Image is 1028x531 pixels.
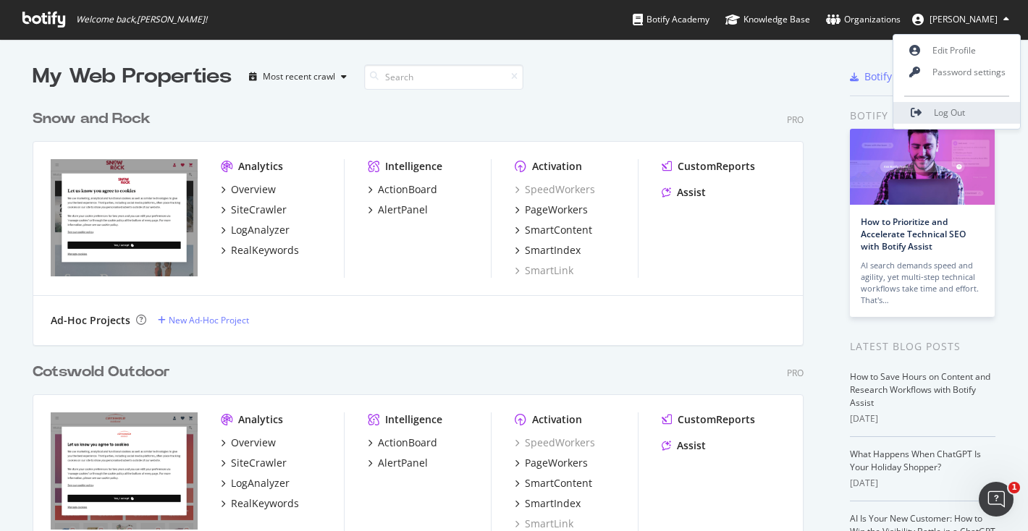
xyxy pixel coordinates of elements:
div: Snow and Rock [33,109,151,129]
div: LogAnalyzer [231,476,290,490]
div: SiteCrawler [231,203,287,217]
a: Edit Profile [893,40,1020,61]
iframe: Intercom live chat [979,482,1014,517]
div: RealKeywords [231,496,299,511]
img: https://www.snowandrock.com/ [51,159,198,276]
input: Search [364,64,523,90]
a: RealKeywords [221,496,299,511]
div: AlertPanel [378,456,428,470]
div: Most recent crawl [263,72,335,81]
div: Intelligence [385,412,442,427]
a: AlertPanel [368,203,428,217]
a: ActionBoard [368,436,437,450]
a: SmartLink [515,263,573,278]
div: Botify news [850,108,995,124]
a: New Ad-Hoc Project [158,314,249,326]
div: RealKeywords [231,243,299,258]
div: CustomReports [678,159,755,174]
div: SmartContent [525,223,592,237]
span: Welcome back, [PERSON_NAME] ! [76,14,207,25]
div: Overview [231,182,276,197]
div: ActionBoard [378,182,437,197]
div: Botify Academy [633,12,709,27]
a: SmartContent [515,476,592,490]
a: SmartLink [515,517,573,531]
div: Ad-Hoc Projects [51,313,130,328]
div: Activation [532,412,582,427]
div: PageWorkers [525,203,588,217]
a: RealKeywords [221,243,299,258]
span: Log Out [934,106,965,119]
button: Most recent crawl [243,65,353,88]
a: Cotswold Outdoor [33,362,176,383]
a: PageWorkers [515,203,588,217]
a: AlertPanel [368,456,428,470]
img: https://www.cotswoldoutdoor.com [51,412,198,530]
div: LogAnalyzer [231,223,290,237]
div: Botify Chrome Plugin [864,69,966,84]
div: PageWorkers [525,456,588,470]
div: [DATE] [850,412,995,425]
div: New Ad-Hoc Project [169,314,249,326]
a: Password settings [893,61,1020,83]
div: Intelligence [385,159,442,174]
a: SmartIndex [515,496,581,511]
a: Assist [662,185,706,200]
div: SiteCrawler [231,456,287,470]
div: Pro [787,367,804,379]
a: Overview [221,182,276,197]
a: How to Save Hours on Content and Research Workflows with Botify Assist [850,370,990,409]
div: Cotswold Outdoor [33,362,170,383]
span: Rebecca Green [930,13,998,25]
div: [DATE] [850,477,995,490]
div: AI search demands speed and agility, yet multi-step technical workflows take time and effort. Tha... [861,260,984,306]
div: CustomReports [678,412,755,427]
a: Snow and Rock [33,109,156,129]
a: LogAnalyzer [221,476,290,490]
div: Analytics [238,412,283,427]
div: Knowledge Base [725,12,810,27]
a: How to Prioritize and Accelerate Technical SEO with Botify Assist [861,216,966,252]
a: SmartContent [515,223,592,237]
div: Assist [677,438,706,453]
div: ActionBoard [378,436,437,450]
span: 1 [1008,482,1020,493]
div: My Web Properties [33,62,232,91]
a: CustomReports [662,412,755,427]
img: How to Prioritize and Accelerate Technical SEO with Botify Assist [850,129,995,205]
a: Botify Chrome Plugin [850,69,966,84]
a: What Happens When ChatGPT Is Your Holiday Shopper? [850,448,981,473]
div: Overview [231,436,276,450]
a: ActionBoard [368,182,437,197]
div: Assist [677,185,706,200]
a: CustomReports [662,159,755,174]
a: SiteCrawler [221,203,287,217]
a: SmartIndex [515,243,581,258]
button: [PERSON_NAME] [901,8,1021,31]
a: SpeedWorkers [515,436,595,450]
a: LogAnalyzer [221,223,290,237]
div: SmartContent [525,476,592,490]
div: Latest Blog Posts [850,339,995,354]
a: SpeedWorkers [515,182,595,197]
a: Assist [662,438,706,453]
a: PageWorkers [515,456,588,470]
div: Activation [532,159,582,174]
div: Organizations [826,12,901,27]
a: Overview [221,436,276,450]
a: Log Out [893,102,1020,124]
div: SmartIndex [525,243,581,258]
a: SiteCrawler [221,456,287,470]
div: AlertPanel [378,203,428,217]
div: Pro [787,114,804,126]
div: SmartIndex [525,496,581,511]
div: Analytics [238,159,283,174]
